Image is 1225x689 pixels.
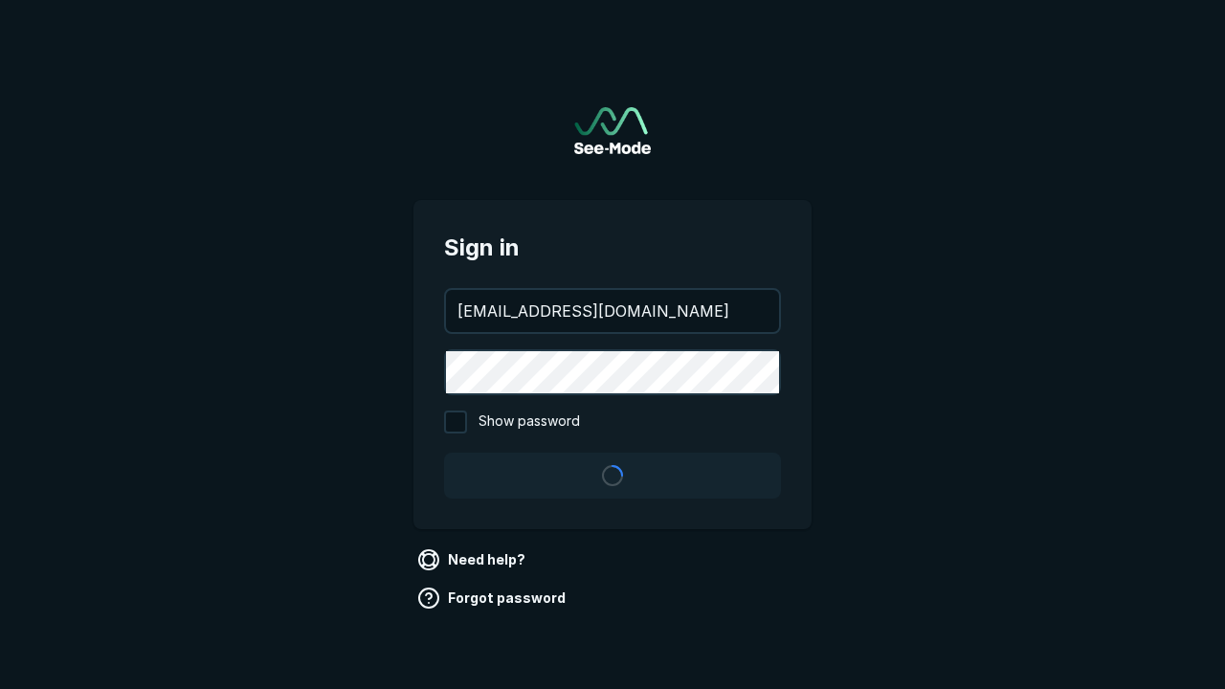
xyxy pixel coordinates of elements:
img: See-Mode Logo [574,107,651,154]
span: Show password [479,411,580,433]
input: your@email.com [446,290,779,332]
a: Go to sign in [574,107,651,154]
a: Forgot password [413,583,573,613]
span: Sign in [444,231,781,265]
a: Need help? [413,545,533,575]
